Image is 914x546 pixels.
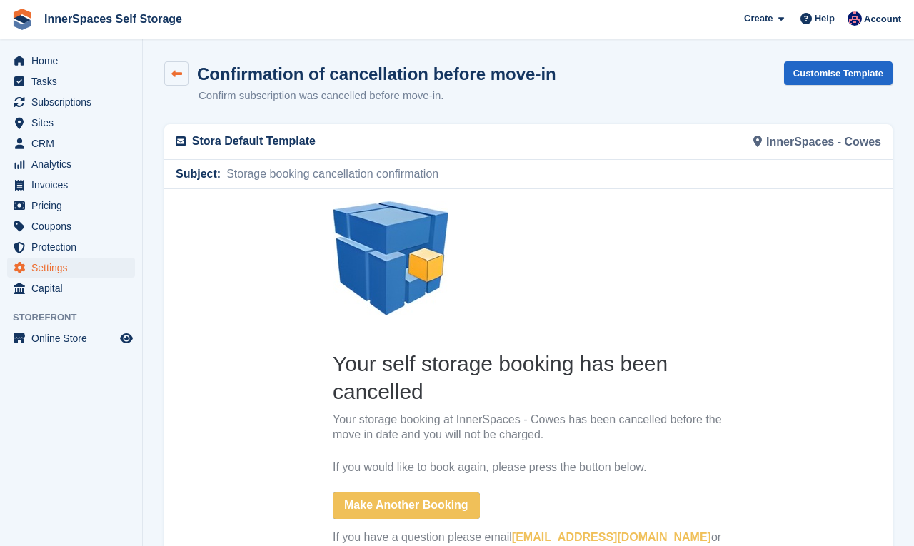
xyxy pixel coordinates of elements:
[7,328,135,348] a: menu
[7,133,135,153] a: menu
[744,11,773,26] span: Create
[31,113,117,133] span: Sites
[7,154,135,174] a: menu
[13,310,142,325] span: Storefront
[200,475,399,487] a: [EMAIL_ADDRESS][DOMAIN_NAME]
[7,258,135,278] a: menu
[169,223,560,253] p: Your storage booking at InnerSpaces - Cowes has been cancelled before the move in date and you wi...
[7,92,135,112] a: menu
[784,61,893,85] a: Customise Template
[199,88,556,104] p: Confirm subscription was cancelled before move-in.
[31,175,117,195] span: Invoices
[31,196,117,216] span: Pricing
[31,328,117,348] span: Online Store
[348,342,547,354] a: [EMAIL_ADDRESS][DOMAIN_NAME]
[7,278,135,298] a: menu
[7,175,135,195] a: menu
[31,154,117,174] span: Analytics
[169,271,560,286] p: If you would like to book again, please press the button below.
[528,124,890,159] div: InnerSpaces - Cowes
[39,7,188,31] a: InnerSpaces Self Storage
[221,166,438,183] span: Storage booking cancellation confirmation
[205,453,275,465] a: 01983209090
[31,71,117,91] span: Tasks
[11,9,33,30] img: stora-icon-8386f47178a22dfd0bd8f6a31ec36ba5ce8667c1dd55bd0f319d3a0aa187defe.svg
[31,278,117,298] span: Capital
[192,133,520,150] p: Stora Default Template
[7,196,135,216] a: menu
[197,64,556,84] h1: Confirmation of cancellation before move-in
[7,71,135,91] a: menu
[7,237,135,257] a: menu
[31,216,117,236] span: Coupons
[31,133,117,153] span: CRM
[7,216,135,236] a: menu
[169,341,560,371] p: If you have a question please email or phone .
[169,475,560,490] p: Email:
[31,237,117,257] span: Protection
[169,161,560,216] h2: Your self storage booking has been cancelled
[169,453,560,467] p: Phone:
[848,11,862,26] img: Dominic Hampson
[169,12,284,126] img: InnerSpaces Self Storage Logo
[7,113,135,133] a: menu
[169,303,316,330] a: Make Another Booking
[7,51,135,71] a: menu
[31,258,117,278] span: Settings
[864,12,901,26] span: Account
[201,357,271,369] a: 01983209090
[31,92,117,112] span: Subscriptions
[815,11,835,26] span: Help
[169,429,560,445] h6: Need help?
[176,166,221,183] span: Subject:
[31,51,117,71] span: Home
[118,330,135,347] a: Preview store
